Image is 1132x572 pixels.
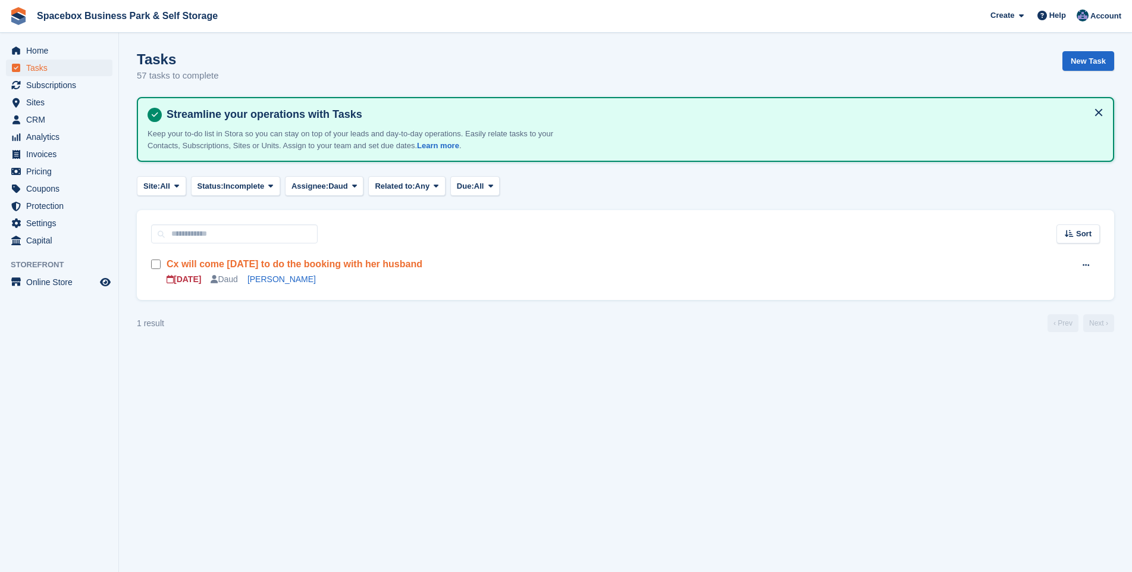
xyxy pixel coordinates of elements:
span: Subscriptions [26,77,98,93]
span: Pricing [26,163,98,180]
p: Keep your to-do list in Stora so you can stay on top of your leads and day-to-day operations. Eas... [148,128,564,151]
a: Previous [1048,314,1078,332]
button: Site: All [137,176,186,196]
a: menu [6,94,112,111]
button: Related to: Any [368,176,445,196]
a: New Task [1062,51,1114,71]
span: Coupons [26,180,98,197]
a: menu [6,180,112,197]
div: 1 result [137,317,164,330]
a: menu [6,129,112,145]
a: menu [6,42,112,59]
span: Sites [26,94,98,111]
span: Sort [1076,228,1092,240]
span: Capital [26,232,98,249]
button: Assignee: Daud [285,176,363,196]
img: Daud [1077,10,1089,21]
span: Analytics [26,129,98,145]
span: CRM [26,111,98,128]
div: Daud [211,273,237,286]
a: Preview store [98,275,112,289]
span: Invoices [26,146,98,162]
span: Protection [26,198,98,214]
a: Learn more [417,141,459,150]
a: menu [6,77,112,93]
span: Tasks [26,60,98,76]
a: Next [1083,314,1114,332]
div: [DATE] [167,273,201,286]
p: 57 tasks to complete [137,69,219,83]
span: Storefront [11,259,118,271]
a: [PERSON_NAME] [247,274,316,284]
span: All [474,180,484,192]
span: Due: [457,180,474,192]
a: menu [6,215,112,232]
span: Online Store [26,274,98,290]
span: Daud [328,180,348,192]
span: Related to: [375,180,415,192]
a: Cx will come [DATE] to do the booking with her husband [167,259,422,269]
a: menu [6,274,112,290]
span: Home [26,42,98,59]
span: Settings [26,215,98,232]
span: Account [1090,10,1121,22]
h1: Tasks [137,51,219,67]
span: Site: [143,180,160,192]
span: Incomplete [224,180,265,192]
button: Status: Incomplete [191,176,280,196]
img: stora-icon-8386f47178a22dfd0bd8f6a31ec36ba5ce8667c1dd55bd0f319d3a0aa187defe.svg [10,7,27,25]
span: Assignee: [291,180,328,192]
a: menu [6,163,112,180]
a: menu [6,111,112,128]
a: menu [6,146,112,162]
a: menu [6,60,112,76]
nav: Page [1045,314,1117,332]
span: All [160,180,170,192]
span: Status: [197,180,224,192]
span: Help [1049,10,1066,21]
a: Spacebox Business Park & Self Storage [32,6,222,26]
h4: Streamline your operations with Tasks [162,108,1103,121]
a: menu [6,232,112,249]
span: Create [990,10,1014,21]
button: Due: All [450,176,500,196]
a: menu [6,198,112,214]
span: Any [415,180,430,192]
